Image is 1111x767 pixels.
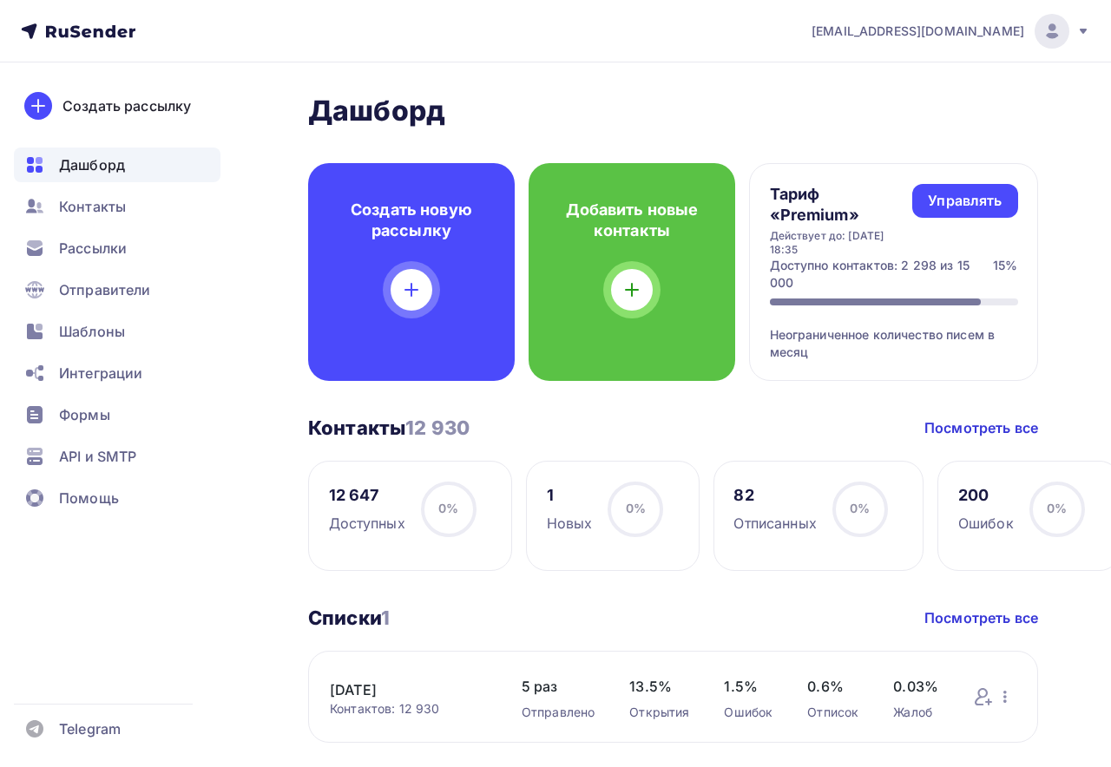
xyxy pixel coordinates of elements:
[807,704,858,721] div: Отписок
[770,305,1018,361] div: Неограниченное количество писем в месяц
[733,513,816,534] div: Отписанных
[770,184,913,226] h4: Тариф «Premium»
[724,704,772,721] div: Ошибок
[807,676,858,697] span: 0.6%
[547,513,593,534] div: Новых
[14,189,220,224] a: Контакты
[14,314,220,349] a: Шаблоны
[850,501,870,515] span: 0%
[958,513,1014,534] div: Ошибок
[812,14,1090,49] a: [EMAIL_ADDRESS][DOMAIN_NAME]
[336,200,487,241] h4: Создать новую рассылку
[522,704,595,721] div: Отправлено
[893,704,938,721] div: Жалоб
[59,488,119,508] span: Помощь
[812,23,1024,40] span: [EMAIL_ADDRESS][DOMAIN_NAME]
[59,404,110,425] span: Формы
[547,485,593,506] div: 1
[958,485,1014,506] div: 200
[62,95,191,116] div: Создать рассылку
[993,257,1017,292] div: 15%
[438,501,458,515] span: 0%
[14,147,220,182] a: Дашборд
[308,606,390,630] h3: Списки
[770,229,913,257] div: Действует до: [DATE] 18:35
[893,676,938,697] span: 0.03%
[59,154,125,175] span: Дашборд
[14,397,220,432] a: Формы
[329,485,405,506] div: 12 647
[308,416,470,440] h3: Контакты
[308,94,1038,128] h2: Дашборд
[59,363,142,383] span: Интеграции
[59,238,127,259] span: Рассылки
[912,184,1017,218] a: Управлять
[1047,501,1067,515] span: 0%
[405,416,470,439] span: 12 930
[329,513,405,534] div: Доступных
[59,321,125,342] span: Шаблоны
[59,718,121,739] span: Telegram
[629,676,689,697] span: 13.5%
[522,676,595,697] span: 5 раз
[59,279,151,300] span: Отправители
[928,191,1002,211] div: Управлять
[59,446,136,467] span: API и SMTP
[14,231,220,265] a: Рассылки
[770,257,994,292] div: Доступно контактов: 2 298 из 15 000
[626,501,646,515] span: 0%
[14,272,220,307] a: Отправители
[556,200,707,241] h4: Добавить новые контакты
[924,607,1038,628] a: Посмотреть все
[330,700,487,718] div: Контактов: 12 930
[59,196,126,217] span: Контакты
[924,417,1038,438] a: Посмотреть все
[733,485,816,506] div: 82
[724,676,772,697] span: 1.5%
[629,704,689,721] div: Открытия
[381,606,390,629] span: 1
[330,679,487,700] a: [DATE]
